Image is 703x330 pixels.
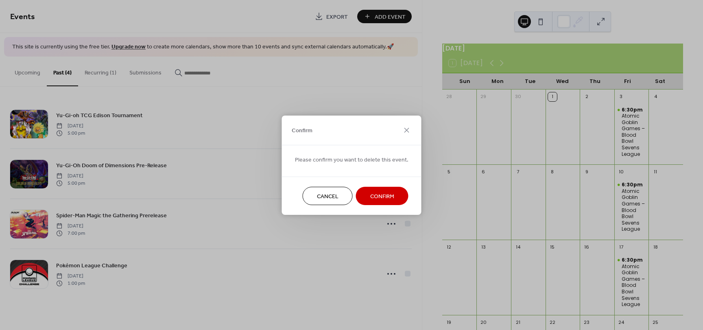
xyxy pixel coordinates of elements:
[370,192,394,201] span: Confirm
[317,192,338,201] span: Cancel
[356,187,408,205] button: Confirm
[303,187,353,205] button: Cancel
[295,155,408,164] span: Please confirm you want to delete this event.
[292,127,312,135] span: Confirm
